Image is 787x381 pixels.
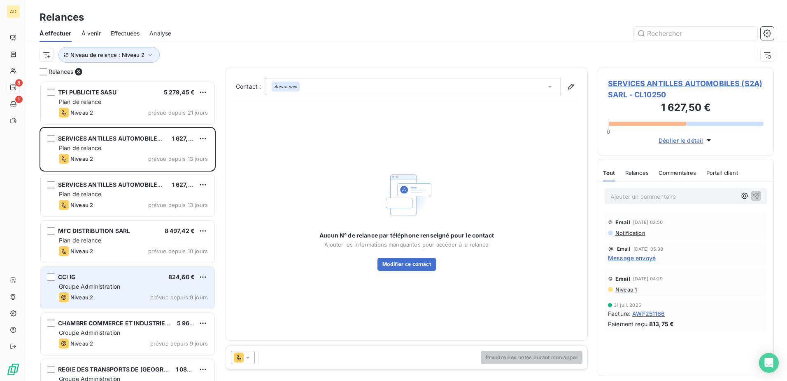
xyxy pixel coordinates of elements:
[15,96,23,103] span: 1
[7,363,20,376] img: Logo LeanPay
[481,351,582,364] button: Prendre des notes durant mon appel
[58,47,160,63] button: Niveau de relance : Niveau 2
[659,136,703,145] span: Déplier le détail
[58,273,76,280] span: CCI IG
[58,89,116,96] span: TF1 PUBLICITE SASU
[168,273,195,280] span: 824,60 €
[58,366,235,373] span: REGIE DES TRANSPORTS DE [GEOGRAPHIC_DATA] (RTM) EPIC
[111,29,140,38] span: Effectuées
[608,100,764,117] h3: 1 627,50 €
[324,241,489,248] span: Ajouter les informations manquantes pour accéder à la relance
[59,283,120,290] span: Groupe Administration
[164,89,195,96] span: 5 279,45 €
[236,82,265,91] label: Contact :
[70,109,93,116] span: Niveau 2
[614,303,641,308] span: 31 juil. 2025
[632,309,665,318] span: AWF251166
[40,81,216,381] div: grid
[759,353,779,373] div: Open Intercom Messenger
[150,340,208,347] span: prévue depuis 9 jours
[615,230,645,236] span: Notification
[607,128,610,135] span: 0
[319,231,494,240] span: Aucun N° de relance par téléphone renseigné pour le contact
[148,248,208,254] span: prévue depuis 10 jours
[633,247,664,252] span: [DATE] 05:38
[58,135,195,142] span: SERVICES ANTILLES AUTOMOBILES (S2A) SARL
[615,219,631,226] span: Email
[617,247,630,252] span: Email
[165,227,195,234] span: 8 497,42 €
[70,202,93,208] span: Niveau 2
[59,190,101,198] span: Plan de relance
[58,181,195,188] span: SERVICES ANTILLES AUTOMOBILES (S2A) SARL
[59,329,120,336] span: Groupe Administration
[58,320,249,327] span: CHAMBRE COMMERCE ET INDUSTRIE [GEOGRAPHIC_DATA] (CCIM)
[633,220,663,225] span: [DATE] 02:50
[70,294,93,301] span: Niveau 2
[380,168,433,221] img: Empty state
[608,320,647,328] span: Paiement reçu
[15,79,23,87] span: 8
[649,320,674,328] span: 813,75 €
[625,169,649,176] span: Relances
[608,309,631,318] span: Facture :
[274,84,297,89] em: Aucun nom
[656,136,716,145] button: Déplier le détail
[172,135,201,142] span: 1 627,50 €
[706,169,738,176] span: Portail client
[377,258,436,271] button: Modifier ce contact
[176,366,206,373] span: 1 085,00 €
[70,52,144,58] span: Niveau de relance : Niveau 2
[59,237,101,244] span: Plan de relance
[172,181,201,188] span: 1 627,50 €
[603,169,615,176] span: Tout
[70,248,93,254] span: Niveau 2
[40,10,84,25] h3: Relances
[150,294,208,301] span: prévue depuis 9 jours
[49,68,73,76] span: Relances
[615,275,631,282] span: Email
[177,320,207,327] span: 5 967,50 €
[659,169,696,176] span: Commentaires
[40,29,72,38] span: À effectuer
[81,29,101,38] span: À venir
[7,5,20,18] div: AD
[58,227,130,234] span: MFC DISTRIBUTION SARL
[149,29,171,38] span: Analyse
[75,68,82,75] span: 8
[608,254,656,262] span: Message envoyé
[70,155,93,162] span: Niveau 2
[608,78,764,100] span: SERVICES ANTILLES AUTOMOBILES (S2A) SARL - CL10250
[70,340,93,347] span: Niveau 2
[633,276,663,281] span: [DATE] 04:29
[615,286,637,293] span: Niveau 1
[148,155,208,162] span: prévue depuis 13 jours
[59,98,101,105] span: Plan de relance
[59,144,101,151] span: Plan de relance
[148,109,208,116] span: prévue depuis 21 jours
[148,202,208,208] span: prévue depuis 13 jours
[634,27,757,40] input: Rechercher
